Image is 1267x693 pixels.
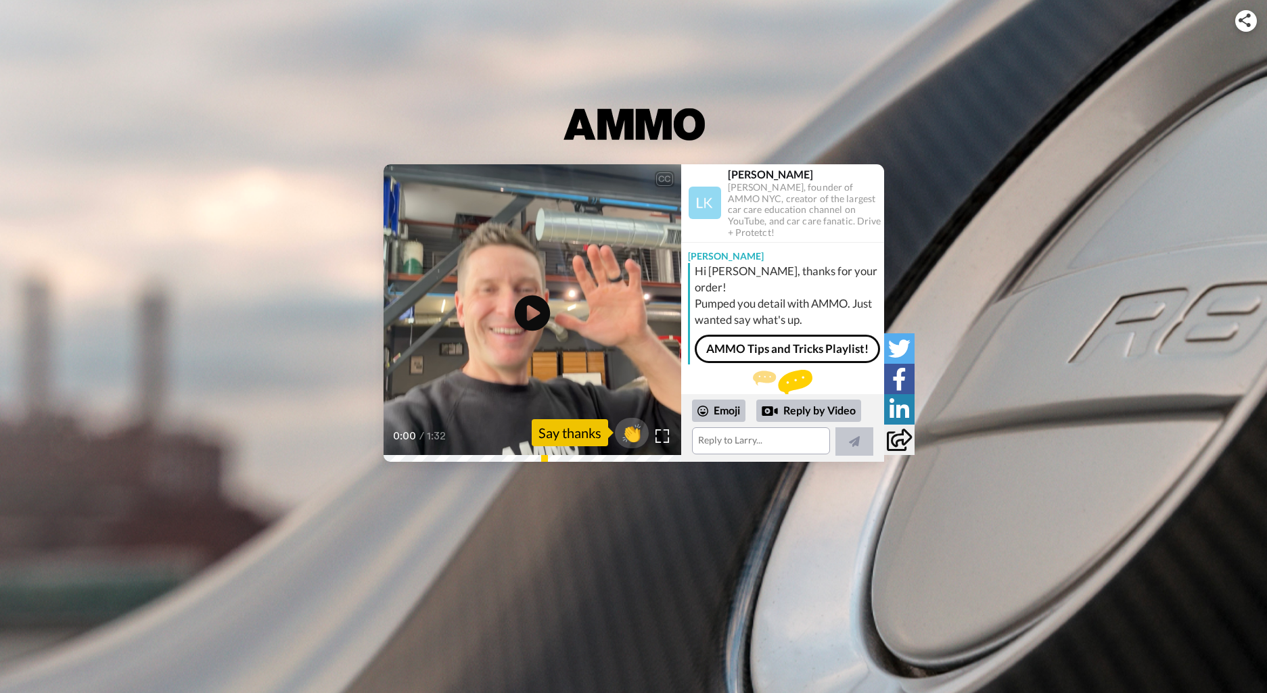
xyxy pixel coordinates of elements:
div: CC [656,172,673,186]
span: 👏 [615,422,649,444]
span: 1:32 [427,428,451,444]
div: Emoji [692,400,745,421]
div: Say thanks [532,419,608,446]
img: Profile Image [689,187,721,219]
img: message.svg [753,370,812,397]
div: Hi [PERSON_NAME], thanks for your order! Pumped you detail with AMMO. Just wanted say what's up. [695,263,881,328]
img: ic_share.svg [1239,14,1251,27]
div: Reply by Video [756,400,861,423]
span: / [419,428,424,444]
div: [PERSON_NAME] [728,168,883,181]
button: 👏 [615,418,649,448]
div: Send [PERSON_NAME] a reply. [681,370,884,419]
span: 0:00 [393,428,417,444]
div: Reply by Video [762,403,778,419]
div: [PERSON_NAME], founder of AMMO NYC, creator of the largest car care education channel on YouTube,... [728,182,883,239]
div: [PERSON_NAME] [681,243,884,263]
img: Full screen [655,429,669,443]
img: logo [559,90,708,144]
a: AMMO Tips and Tricks Playlist! [695,335,880,363]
